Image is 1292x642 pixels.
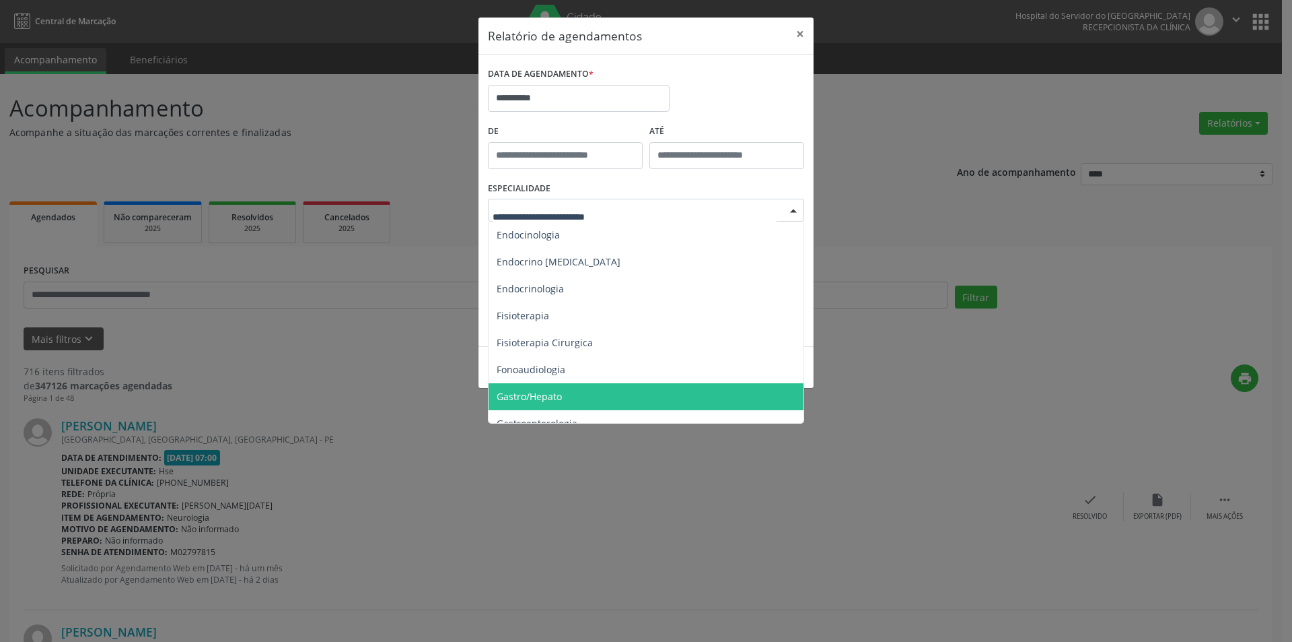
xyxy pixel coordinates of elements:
[497,309,549,322] span: Fisioterapia
[497,417,577,430] span: Gastroenterologia
[488,27,642,44] h5: Relatório de agendamentos
[497,363,565,376] span: Fonoaudiologia
[649,121,804,142] label: ATÉ
[488,64,594,85] label: DATA DE AGENDAMENTO
[497,255,620,268] span: Endocrino [MEDICAL_DATA]
[787,18,814,51] button: Close
[488,121,643,142] label: De
[497,228,560,241] span: Endocinologia
[488,179,550,199] label: ESPECIALIDADE
[497,390,562,403] span: Gastro/Hepato
[497,336,593,349] span: Fisioterapia Cirurgica
[497,282,564,295] span: Endocrinologia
